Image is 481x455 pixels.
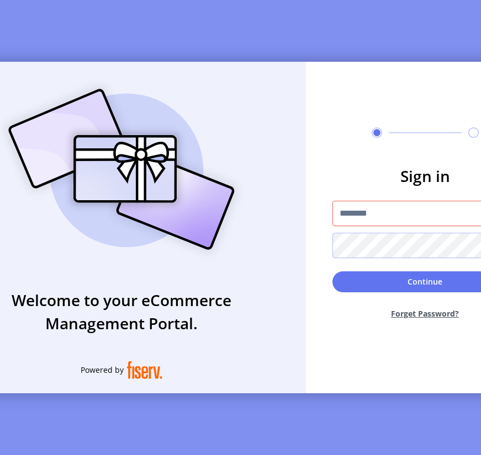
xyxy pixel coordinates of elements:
[81,364,124,376] span: Powered by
